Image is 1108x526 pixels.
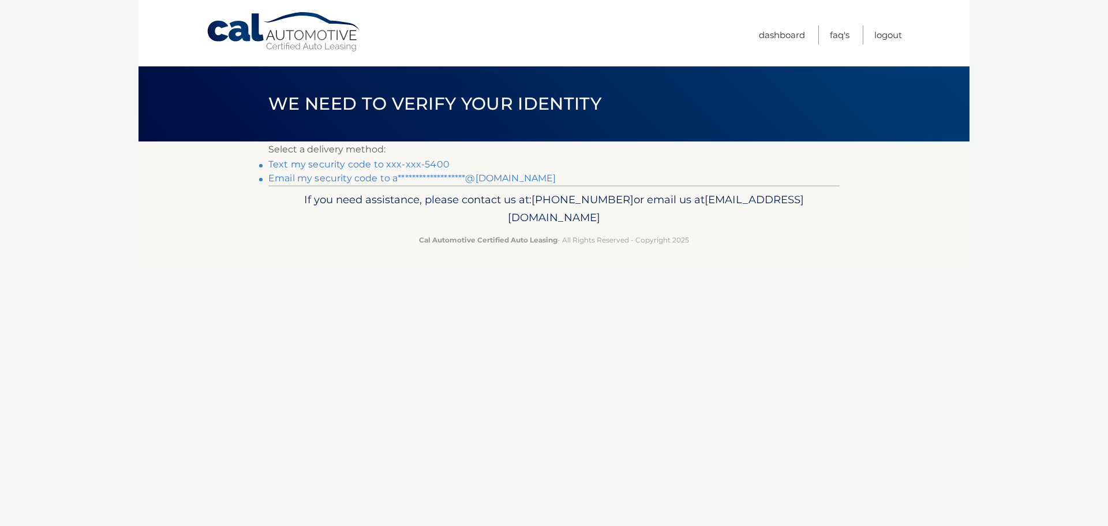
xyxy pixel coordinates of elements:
a: Cal Automotive [206,12,362,53]
p: - All Rights Reserved - Copyright 2025 [276,234,832,246]
span: We need to verify your identity [268,93,601,114]
a: Text my security code to xxx-xxx-5400 [268,159,450,170]
a: Dashboard [759,25,805,44]
p: Select a delivery method: [268,141,840,158]
p: If you need assistance, please contact us at: or email us at [276,191,832,227]
a: Logout [874,25,902,44]
a: FAQ's [830,25,849,44]
strong: Cal Automotive Certified Auto Leasing [419,236,557,244]
span: [PHONE_NUMBER] [531,193,634,206]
